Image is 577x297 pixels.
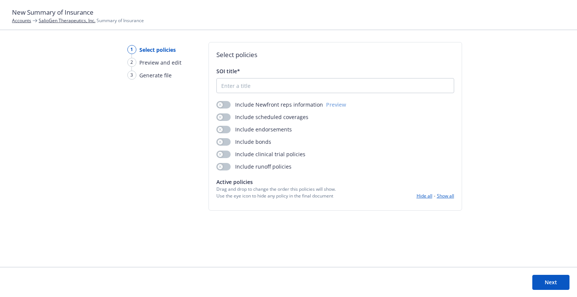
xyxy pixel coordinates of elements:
span: Summary of Insurance [39,17,144,24]
span: SOI title* [216,68,240,75]
div: - [417,193,454,199]
span: Generate file [139,71,172,79]
span: Active policies [216,178,336,186]
div: 1 [127,45,136,54]
a: Accounts [12,17,31,24]
span: Drag and drop to change the order this policies will show. Use the eye icon to hide any policy in... [216,186,336,199]
span: Select policies [139,46,176,54]
h2: Select policies [216,50,454,60]
button: Next [532,275,569,290]
div: Include endorsements [216,125,292,133]
div: Include clinical trial policies [216,150,305,158]
div: Include runoff policies [216,163,292,170]
a: SalioGen Therapeutics, Inc. [39,17,95,24]
h1: New Summary of Insurance [12,8,565,17]
div: 2 [127,58,136,67]
div: Include Newfront reps information [216,101,323,109]
button: Preview [326,101,346,109]
button: Show all [437,193,454,199]
div: Include bonds [216,138,271,146]
div: 3 [127,71,136,80]
div: Include scheduled coverages [216,113,308,121]
button: Hide all [417,193,432,199]
span: Preview and edit [139,59,181,66]
input: Enter a title [217,78,454,93]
